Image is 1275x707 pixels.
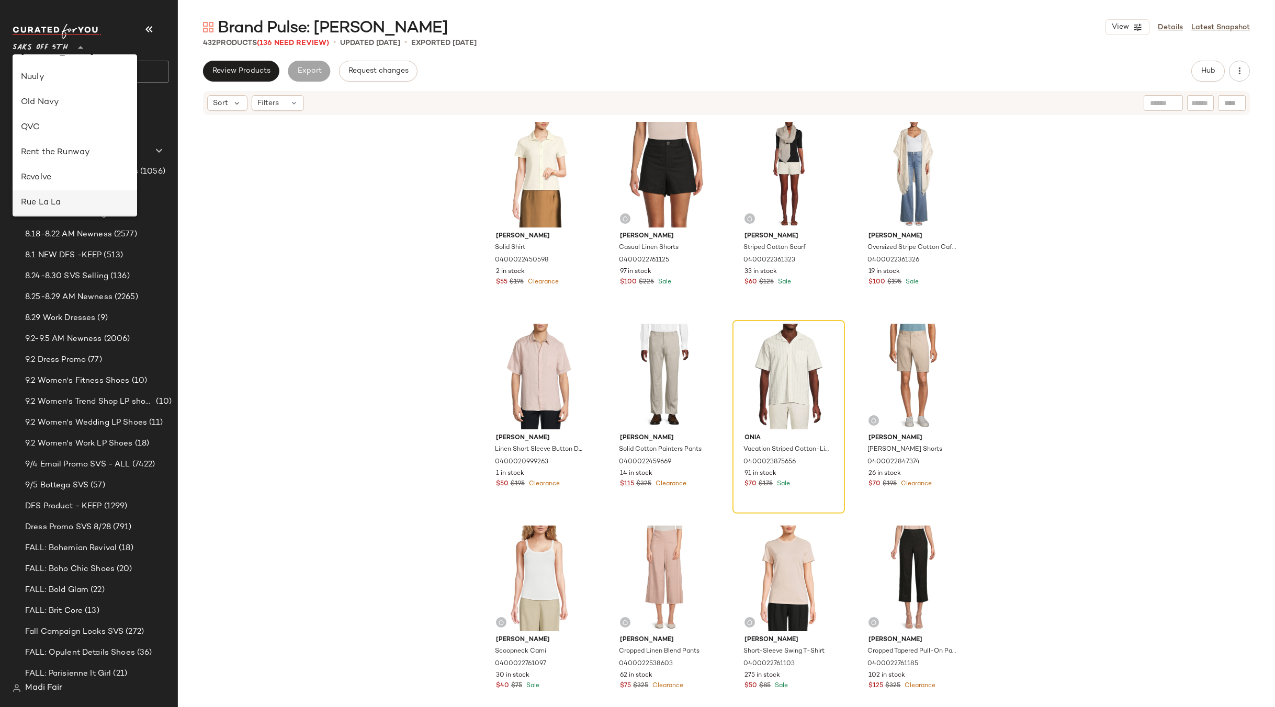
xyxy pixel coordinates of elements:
[25,459,130,471] span: 9/4 Email Promo SVS - ALL
[147,417,163,429] span: (11)
[759,480,773,489] span: $175
[860,324,965,429] img: 0400022847374_BEACHSAND
[526,279,559,286] span: Clearance
[885,681,900,691] span: $325
[633,681,648,691] span: $325
[867,243,956,253] span: Oversized Stripe Cotton Caftan
[25,542,117,554] span: FALL: Bohemian Revival
[25,563,115,575] span: FALL: Boho Chic Shoes
[257,39,329,47] span: (136 Need Review)
[498,619,504,625] img: svg%3e
[25,270,108,282] span: 8.24-8.30 SVS Selling
[620,267,651,277] span: 97 in stock
[776,279,791,286] span: Sale
[25,229,112,241] span: 8.18-8.22 AM Newness
[25,521,111,533] span: Dress Promo SVS 8/28
[218,18,448,39] span: Brand Pulse: [PERSON_NAME]
[1191,22,1250,33] a: Latest Snapshot
[25,354,86,366] span: 9.2 Dress Promo
[496,278,507,287] span: $55
[622,619,628,625] img: svg%3e
[899,481,932,487] span: Clearance
[744,267,777,277] span: 33 in stock
[203,22,213,32] img: svg%3e
[867,256,919,265] span: 0400022361326
[744,232,833,241] span: [PERSON_NAME]
[736,324,841,429] img: 0400023875656_WHITELIGHTBLUE
[212,67,270,75] span: Review Products
[135,647,152,659] span: (36)
[25,500,102,512] span: DFS Product - KEEP
[867,659,918,669] span: 0400022761185
[25,682,62,694] span: Madi Fair
[102,500,128,512] span: (1299)
[887,278,901,287] span: $195
[25,626,123,638] span: Fall Campaign Looks SVS
[868,671,905,680] span: 102 in stock
[747,619,753,625] img: svg%3e
[25,438,133,450] span: 9.2 Women's Work LP Shoes
[619,243,679,253] span: Casual Linen Shorts
[88,584,105,596] span: (22)
[496,681,509,691] span: $40
[21,96,129,109] div: Old Navy
[495,256,549,265] span: 0400022450598
[868,469,901,478] span: 26 in stock
[620,480,634,489] span: $115
[620,434,708,443] span: [PERSON_NAME]
[25,396,154,408] span: 9.2 Women's Trend Shop LP shoes
[904,279,919,286] span: Sale
[743,659,795,669] span: 0400022761103
[656,279,671,286] span: Sale
[404,37,407,49] span: •
[25,375,130,387] span: 9.2 Women's Fitness Shoes
[21,172,129,184] div: Revolve
[496,434,584,443] span: [PERSON_NAME]
[612,324,717,429] img: 0400022459669_CHALK
[25,584,88,596] span: FALL: Bold Glam
[1191,61,1225,82] button: Hub
[496,267,525,277] span: 2 in stock
[747,215,753,222] img: svg%3e
[620,278,637,287] span: $100
[759,278,774,287] span: $125
[495,445,583,454] span: Linen Short Sleeve Button Down Shirt
[133,438,150,450] span: (18)
[25,312,95,324] span: 8.29 Work Dresses
[510,278,524,287] span: $195
[348,67,409,75] span: Request changes
[867,445,942,454] span: [PERSON_NAME] Shorts
[333,37,336,49] span: •
[902,682,935,689] span: Clearance
[639,278,654,287] span: $225
[115,563,132,575] span: (20)
[83,605,99,617] span: (13)
[744,681,757,691] span: $50
[527,481,560,487] span: Clearance
[860,526,965,631] img: 0400022761185_SOFTBLACK
[511,480,525,489] span: $195
[759,681,771,691] span: $85
[612,526,717,631] img: 0400022538603_ROSEPEARL
[511,681,522,691] span: $75
[101,249,123,261] span: (513)
[736,526,841,631] img: 0400022761103_PETALPEARL
[496,635,584,645] span: [PERSON_NAME]
[13,24,101,39] img: cfy_white_logo.C9jOOHJF.svg
[25,605,83,617] span: FALL: Brit Core
[619,647,699,656] span: Cropped Linen Blend Pants
[619,256,669,265] span: 0400022761125
[257,98,279,109] span: Filters
[203,61,279,82] button: Review Products
[868,232,957,241] span: [PERSON_NAME]
[1201,67,1215,75] span: Hub
[111,668,127,680] span: (21)
[495,647,546,656] span: Scoopneck Cami
[25,333,102,345] span: 9.2-9.5 AM Newness
[871,619,877,625] img: svg%3e
[743,256,795,265] span: 0400022361323
[411,38,477,49] p: Exported [DATE]
[111,521,132,533] span: (791)
[488,526,593,631] img: 0400022761097_OFFWHITE
[744,469,776,478] span: 91 in stock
